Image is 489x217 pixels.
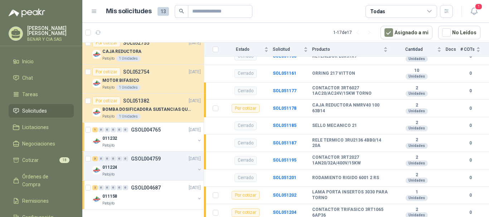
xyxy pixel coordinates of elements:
b: ORRING 217 VITTON [312,71,355,77]
button: Asignado a mi [381,26,432,39]
b: CONTACTOR 3RT2027 1AN20/32A/400V/15KW [312,155,388,166]
b: 2 [392,120,441,126]
span: 13 [158,7,169,16]
a: 2 0 0 0 0 0 GSOL004687[DATE] Company Logo011158Patojito [92,183,202,206]
span: Chat [22,74,33,82]
a: Inicio [9,55,74,68]
div: Cerrado [234,69,257,78]
b: 2 [392,155,441,161]
a: Tareas [9,88,74,101]
span: # COTs [460,47,475,52]
span: Solicitudes [22,107,47,115]
span: Cantidad [392,47,436,52]
div: 0 [98,127,104,132]
button: 1 [468,5,480,18]
p: [DATE] [189,69,201,75]
a: Por cotizarSOL052754[DATE] Company LogoMOTOR BIFASICOPatojito1 Unidades [82,65,204,94]
p: Patojito [102,201,115,206]
h1: Mis solicitudes [106,6,152,16]
p: Patojito [102,143,115,148]
b: CONTACTOR 3RT6027 1AC20/AC24V/15KW TORNO [312,85,388,97]
b: 0 [460,209,480,216]
div: Unidades [406,195,428,201]
div: 1 Unidades [116,85,141,90]
div: Cerrado [234,87,257,95]
b: RELE TERMICO 3RU2136 4BB0/14 20A [312,138,388,149]
p: Patojito [102,56,115,61]
p: BOMBA DOSIFICADORA SUSTANCIAS QUIMICAS [102,106,192,113]
p: GSOL004759 [131,156,161,161]
th: Cantidad [392,43,446,56]
a: SOL051161 [273,71,296,76]
p: MOTOR BIFASICO [102,77,139,84]
b: LAMA PORTA INSERTOS 3030 PARA TORNO [312,189,388,201]
p: [DATE] [189,184,201,191]
a: Órdenes de Compra [9,170,74,191]
div: Unidades [406,125,428,131]
th: Docs [446,43,460,56]
a: SOL051187 [273,140,296,146]
a: Solicitudes [9,104,74,118]
img: Company Logo [92,50,101,59]
div: 0 [105,185,110,190]
div: 2 [92,185,98,190]
b: SELLO MECANICO 21 [312,123,357,129]
a: SOL051158 [273,54,296,59]
a: SOL051177 [273,88,296,93]
span: Estado [223,47,263,52]
b: 0 [460,174,480,181]
b: 1 [392,189,441,195]
b: 0 [460,70,480,77]
span: Negociaciones [22,140,55,148]
a: SOL051185 [273,123,296,128]
div: 0 [111,156,116,161]
p: Patojito [102,172,115,177]
a: Remisiones [9,194,74,208]
div: 0 [111,127,116,132]
p: 011158 [102,193,117,200]
img: Company Logo [92,137,101,146]
span: Inicio [22,58,34,65]
div: 1 [92,127,98,132]
div: 0 [117,156,122,161]
span: Solicitud [273,47,302,52]
b: 0 [460,157,480,164]
div: 0 [111,185,116,190]
button: No Leídos [438,26,480,39]
div: Por cotizar [232,104,260,113]
b: 2 [392,207,441,213]
p: BENAR Y CIA SAS [27,37,74,41]
div: Por cotizar [92,68,120,76]
img: Company Logo [92,108,101,117]
span: 18 [59,157,69,163]
b: 0 [460,88,480,94]
b: RODAMIENTO RIGIDO 6001 2 RS [312,175,379,181]
a: 1 0 0 0 0 0 GSOL004765[DATE] Company Logo011232Patojito [92,125,202,148]
div: Por cotizar [232,191,260,199]
p: 011224 [102,164,117,171]
b: CAJA REDUCTORA NMRV40 100 63B14 [312,103,388,114]
div: Todas [370,8,385,15]
div: 3 [92,156,98,161]
span: Tareas [22,90,38,98]
a: SOL051195 [273,158,296,163]
p: CAJA REDUCTORA [102,48,141,55]
a: SOL051204 [273,210,296,215]
span: 1 [475,3,483,10]
b: SOL051202 [273,193,296,198]
a: Por cotizarSOL052755[DATE] Company LogoCAJA REDUCTORAPatojito1 Unidades [82,36,204,65]
a: Licitaciones [9,120,74,134]
p: Patojito [102,114,115,119]
img: Company Logo [92,195,101,203]
p: [DATE] [189,40,201,46]
b: 0 [460,122,480,129]
a: SOL051201 [273,175,296,180]
div: Cerrado [234,139,257,147]
p: Patojito [102,85,115,90]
